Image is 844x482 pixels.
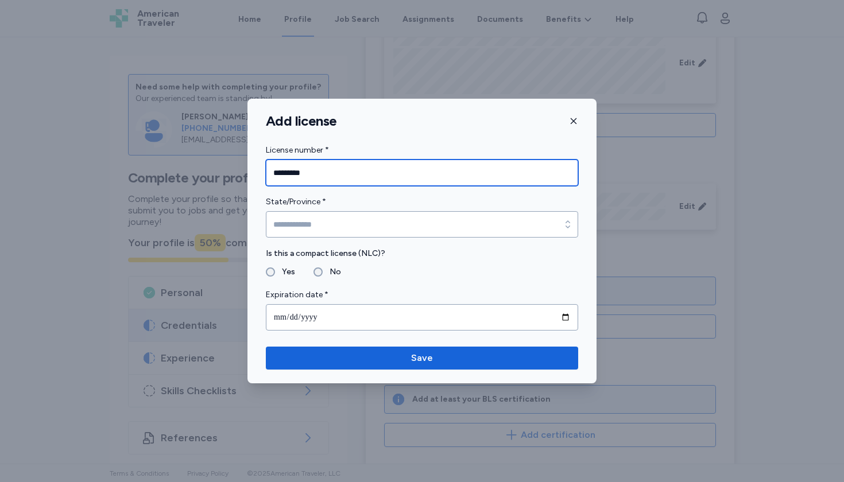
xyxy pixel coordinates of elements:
[266,112,336,130] h1: Add license
[266,160,578,186] input: License number *
[266,347,578,370] button: Save
[411,351,433,365] span: Save
[266,288,578,302] label: Expiration date *
[266,143,578,157] label: License number *
[266,247,578,261] label: Is this a compact license (NLC)?
[275,265,295,279] label: Yes
[323,265,341,279] label: No
[266,195,578,209] label: State/Province *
